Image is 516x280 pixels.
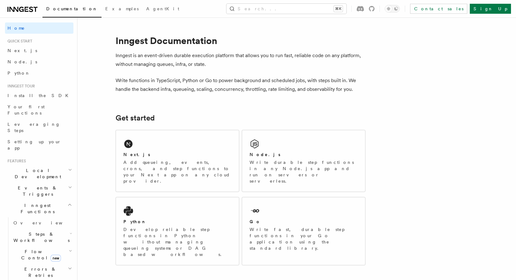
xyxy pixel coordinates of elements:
[7,104,45,115] span: Your first Functions
[123,226,231,258] p: Develop reliable step functions in Python without managing queueing systems or DAG based workflows.
[226,4,346,14] button: Search...⌘K
[5,159,26,164] span: Features
[42,2,102,17] a: Documentation
[250,226,358,251] p: Write fast, durable step functions in your Go application using the standard library.
[102,2,142,17] a: Examples
[250,159,358,184] p: Write durable step functions in any Node.js app and run on servers or serverless.
[7,139,61,150] span: Setting up your app
[334,6,343,12] kbd: ⌘K
[7,71,30,76] span: Python
[5,165,73,182] button: Local Development
[250,219,261,225] h2: Go
[46,6,98,11] span: Documentation
[116,35,365,46] h1: Inngest Documentation
[116,51,365,69] p: Inngest is an event-driven durable execution platform that allows you to run fast, reliable code ...
[142,2,183,17] a: AgentKit
[7,25,25,31] span: Home
[242,130,365,192] a: Node.jsWrite durable step functions in any Node.js app and run on servers or serverless.
[5,119,73,136] a: Leveraging Steps
[146,6,179,11] span: AgentKit
[5,167,68,180] span: Local Development
[51,255,61,262] span: new
[5,56,73,67] a: Node.js
[11,266,68,278] span: Errors & Retries
[7,59,37,64] span: Node.js
[5,84,35,89] span: Inngest tour
[11,248,69,261] span: Flow Control
[7,48,37,53] span: Next.js
[5,200,73,217] button: Inngest Functions
[5,90,73,101] a: Install the SDK
[116,76,365,94] p: Write functions in TypeScript, Python or Go to power background and scheduled jobs, with steps bu...
[116,130,239,192] a: Next.jsAdd queueing, events, crons, and step functions to your Next app on any cloud provider.
[410,4,467,14] a: Contact sales
[11,228,73,246] button: Steps & Workflows
[7,122,60,133] span: Leveraging Steps
[7,93,72,98] span: Install the SDK
[242,197,365,265] a: GoWrite fast, durable step functions in your Go application using the standard library.
[250,151,280,158] h2: Node.js
[5,182,73,200] button: Events & Triggers
[5,67,73,79] a: Python
[116,114,155,122] a: Get started
[123,219,146,225] h2: Python
[5,22,73,34] a: Home
[123,159,231,184] p: Add queueing, events, crons, and step functions to your Next app on any cloud provider.
[5,45,73,56] a: Next.js
[5,185,68,197] span: Events & Triggers
[5,39,32,44] span: Quick start
[11,231,70,243] span: Steps & Workflows
[470,4,511,14] a: Sign Up
[5,136,73,154] a: Setting up your app
[123,151,150,158] h2: Next.js
[5,202,67,215] span: Inngest Functions
[105,6,139,11] span: Examples
[13,220,78,225] span: Overview
[11,217,73,228] a: Overview
[5,101,73,119] a: Your first Functions
[11,246,73,263] button: Flow Controlnew
[385,5,400,12] button: Toggle dark mode
[116,197,239,265] a: PythonDevelop reliable step functions in Python without managing queueing systems or DAG based wo...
